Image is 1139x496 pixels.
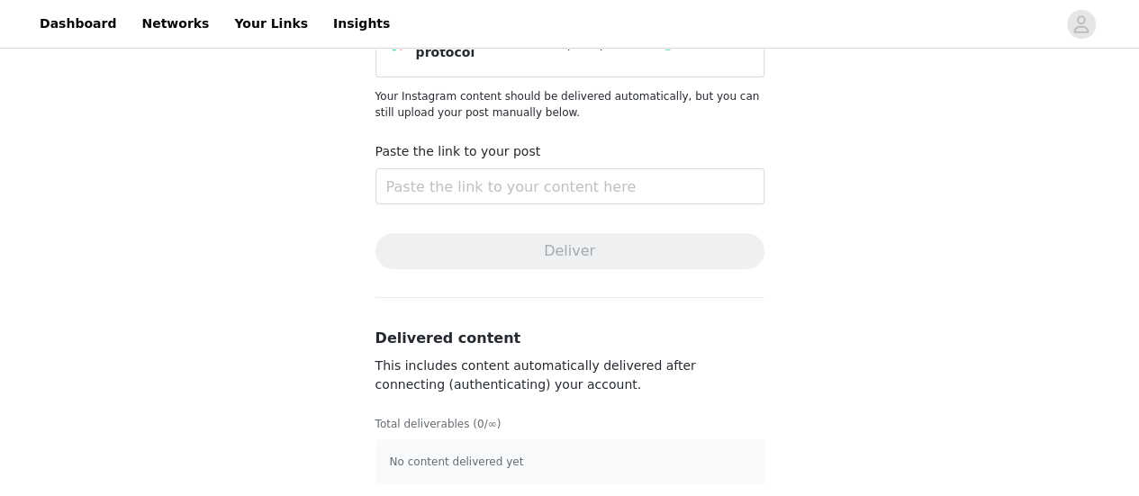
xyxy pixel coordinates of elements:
[375,88,764,121] p: Your Instagram content should be delivered automatically, but you can still upload your post manu...
[375,416,764,432] p: Total deliverables (0/∞)
[375,328,764,349] h3: Delivered content
[223,4,319,44] a: Your Links
[322,4,401,44] a: Insights
[1072,10,1089,39] div: avatar
[375,358,696,392] span: This includes content automatically delivered after connecting (authenticating) your account.
[390,454,750,470] p: No content delivered yet
[375,168,764,204] input: Paste the link to your content here
[131,4,220,44] a: Networks
[29,4,127,44] a: Dashboard
[375,144,541,158] label: Paste the link to your post
[375,233,764,269] button: Deliver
